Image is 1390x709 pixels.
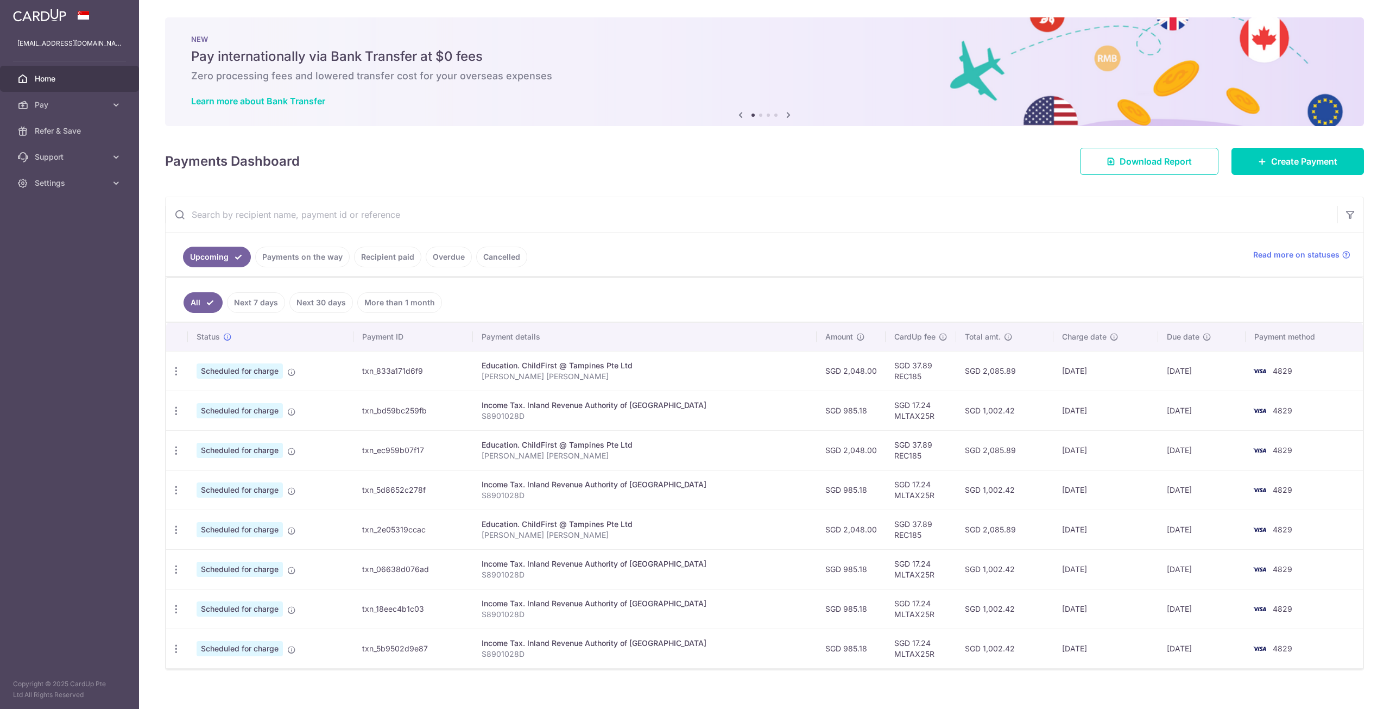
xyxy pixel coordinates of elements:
[354,247,421,267] a: Recipient paid
[886,470,956,510] td: SGD 17.24 MLTAX25R
[482,519,808,530] div: Education. ChildFirst @ Tampines Pte Ltd
[353,351,473,391] td: txn_833a171d6f9
[1253,249,1340,260] span: Read more on statuses
[1249,484,1271,497] img: Bank Card
[35,73,106,84] span: Home
[956,470,1053,510] td: SGD 1,002.42
[1273,485,1292,494] span: 4829
[1053,430,1158,470] td: [DATE]
[886,430,956,470] td: SGD 37.89 REC185
[1271,155,1337,168] span: Create Payment
[1273,604,1292,613] span: 4829
[956,430,1053,470] td: SGD 2,085.89
[1120,155,1192,168] span: Download Report
[289,292,353,313] a: Next 30 days
[1273,446,1292,455] span: 4829
[1053,589,1158,629] td: [DATE]
[482,598,808,609] div: Income Tax. Inland Revenue Authority of [GEOGRAPHIC_DATA]
[35,99,106,110] span: Pay
[353,510,473,549] td: txn_2e05319ccac
[197,562,283,577] span: Scheduled for charge
[197,641,283,656] span: Scheduled for charge
[353,430,473,470] td: txn_ec959b07f17
[1246,323,1363,351] th: Payment method
[956,391,1053,430] td: SGD 1,002.42
[1320,676,1379,704] iframe: Opens a widget where you can find more information
[956,549,1053,589] td: SGD 1,002.42
[1249,642,1271,655] img: Bank Card
[1053,510,1158,549] td: [DATE]
[956,351,1053,391] td: SGD 2,085.89
[353,470,473,510] td: txn_5d8652c278f
[166,197,1337,232] input: Search by recipient name, payment id or reference
[35,178,106,189] span: Settings
[1253,249,1350,260] a: Read more on statuses
[197,482,283,498] span: Scheduled for charge
[353,391,473,430] td: txn_bd59bc259fb
[17,38,122,49] p: [EMAIL_ADDRESS][DOMAIN_NAME]
[197,601,283,617] span: Scheduled for charge
[965,331,1001,342] span: Total amt.
[1158,510,1246,549] td: [DATE]
[817,391,886,430] td: SGD 985.18
[817,351,886,391] td: SGD 2,048.00
[197,331,220,342] span: Status
[1273,525,1292,534] span: 4829
[817,430,886,470] td: SGD 2,048.00
[1273,564,1292,574] span: 4829
[1158,391,1246,430] td: [DATE]
[817,629,886,668] td: SGD 985.18
[1158,629,1246,668] td: [DATE]
[1249,444,1271,457] img: Bank Card
[886,351,956,391] td: SGD 37.89 REC185
[1158,470,1246,510] td: [DATE]
[191,35,1338,43] p: NEW
[817,589,886,629] td: SGD 985.18
[886,589,956,629] td: SGD 17.24 MLTAX25R
[1231,148,1364,175] a: Create Payment
[886,391,956,430] td: SGD 17.24 MLTAX25R
[1273,406,1292,415] span: 4829
[886,549,956,589] td: SGD 17.24 MLTAX25R
[1053,470,1158,510] td: [DATE]
[1158,589,1246,629] td: [DATE]
[1249,523,1271,536] img: Bank Card
[473,323,817,351] th: Payment details
[184,292,223,313] a: All
[165,17,1364,126] img: Bank transfer banner
[825,331,853,342] span: Amount
[191,70,1338,83] h6: Zero processing fees and lowered transfer cost for your overseas expenses
[1249,603,1271,616] img: Bank Card
[482,569,808,580] p: S8901028D
[956,629,1053,668] td: SGD 1,002.42
[817,470,886,510] td: SGD 985.18
[197,522,283,537] span: Scheduled for charge
[482,649,808,660] p: S8901028D
[197,443,283,458] span: Scheduled for charge
[956,589,1053,629] td: SGD 1,002.42
[482,450,808,461] p: [PERSON_NAME] [PERSON_NAME]
[1273,366,1292,375] span: 4829
[1053,391,1158,430] td: [DATE]
[197,363,283,379] span: Scheduled for charge
[35,126,106,136] span: Refer & Save
[956,510,1053,549] td: SGD 2,085.89
[482,609,808,620] p: S8901028D
[1080,148,1218,175] a: Download Report
[165,152,300,171] h4: Payments Dashboard
[197,403,283,418] span: Scheduled for charge
[255,247,350,267] a: Payments on the way
[1158,430,1246,470] td: [DATE]
[1273,644,1292,653] span: 4829
[353,629,473,668] td: txn_5b9502d9e87
[886,510,956,549] td: SGD 37.89 REC185
[817,549,886,589] td: SGD 985.18
[353,323,473,351] th: Payment ID
[191,48,1338,65] h5: Pay internationally via Bank Transfer at $0 fees
[1158,549,1246,589] td: [DATE]
[482,411,808,422] p: S8901028D
[476,247,527,267] a: Cancelled
[1167,331,1199,342] span: Due date
[482,371,808,382] p: [PERSON_NAME] [PERSON_NAME]
[886,629,956,668] td: SGD 17.24 MLTAX25R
